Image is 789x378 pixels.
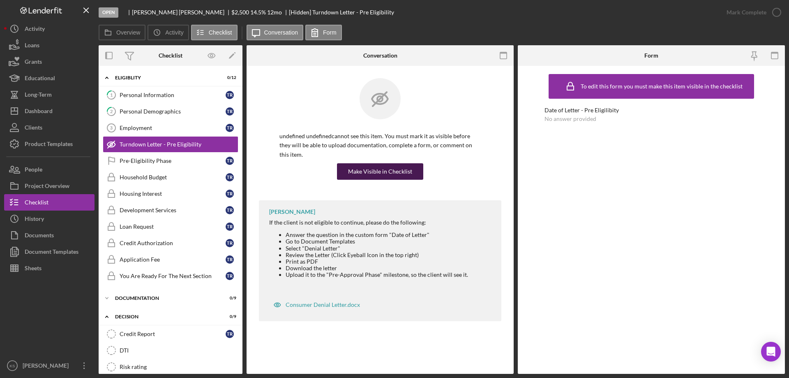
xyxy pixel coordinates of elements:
[4,37,95,53] a: Loans
[305,25,342,40] button: Form
[323,29,337,36] label: Form
[120,256,226,263] div: Application Fee
[25,86,52,105] div: Long-Term
[120,364,238,370] div: Risk rating
[269,219,468,226] div: If the client is not eligible to continue, please do the following:
[115,296,216,301] div: Documentation
[286,245,468,252] li: Select "Denial Letter"
[286,238,468,245] li: Go to Document Templates
[348,163,412,180] div: Make Visible in Checklist
[120,92,226,98] div: Personal Information
[120,331,226,337] div: Credit Report
[226,91,234,99] div: T R
[226,173,234,181] div: T R
[25,227,54,246] div: Documents
[25,178,69,196] div: Project Overview
[269,297,364,313] button: Consumer Denial Letter.docx
[4,227,95,243] button: Documents
[103,342,238,359] a: DTI
[221,296,236,301] div: 0 / 9
[120,108,226,115] div: Personal Demographics
[221,314,236,319] div: 0 / 9
[4,260,95,276] button: Sheets
[120,207,226,213] div: Development Services
[4,86,95,103] a: Long-Term
[544,116,596,122] div: No answer provided
[103,120,238,136] a: 3EmploymentTR
[25,260,42,278] div: Sheets
[286,252,468,258] li: Review the Letter (Click Eyeball Icon in the top right)
[120,158,226,164] div: Pre-Eligibility Phase
[289,9,394,16] div: [Hidden] Turndown Letter - Pre Eligibility
[4,103,95,119] a: Dashboard
[4,119,95,136] button: Clients
[99,7,118,18] div: Open
[4,194,95,211] a: Checklist
[120,240,226,246] div: Credit Authorization
[4,21,95,37] a: Activity
[191,25,238,40] button: Checklist
[25,37,39,56] div: Loans
[226,330,234,338] div: T R
[103,169,238,186] a: Household BudgetTR
[103,218,238,235] a: Loan RequestTR
[103,186,238,202] a: Housing InterestTR
[120,273,226,279] div: You Are Ready For The Next Section
[4,53,95,70] button: Grants
[103,202,238,218] a: Development ServicesTR
[226,272,234,280] div: T R
[644,52,658,59] div: Form
[25,119,42,138] div: Clients
[10,364,15,368] text: KS
[25,136,73,154] div: Product Templates
[120,190,226,197] div: Housing Interest
[221,75,236,80] div: 0 / 12
[727,4,766,21] div: Mark Complete
[116,29,140,36] label: Overview
[226,206,234,214] div: T R
[99,25,145,40] button: Overview
[103,103,238,120] a: 2Personal DemographicsTR
[267,9,282,16] div: 12 mo
[286,265,468,271] li: Download the letter
[209,29,232,36] label: Checklist
[25,161,42,180] div: People
[115,314,216,319] div: Decision
[4,136,95,152] button: Product Templates
[226,107,234,116] div: T R
[25,243,78,262] div: Document Templates
[103,359,238,375] a: Risk rating
[4,211,95,227] a: History
[226,239,234,247] div: T R
[103,153,238,169] a: Pre-Eligibility PhaseTR
[4,357,95,374] button: KS[PERSON_NAME]
[286,301,360,308] div: Consumer Denial Letter.docx
[279,132,481,159] p: undefined undefined cannot see this item. You must mark it as visible before they will be able to...
[120,125,226,131] div: Employment
[132,9,231,16] div: [PERSON_NAME] [PERSON_NAME]
[4,70,95,86] button: Educational
[4,243,95,260] button: Document Templates
[226,223,234,231] div: T R
[337,163,423,180] button: Make Visible in Checklist
[264,29,298,36] label: Conversation
[581,83,743,90] div: To edit this form you must make this item visible in the checklist
[4,161,95,178] button: People
[286,232,468,238] li: Answer the question in the custom form "Date of Letter"
[115,75,216,80] div: Eligiblity
[103,326,238,342] a: Credit ReportTR
[120,223,226,230] div: Loan Request
[363,52,397,59] div: Conversation
[4,178,95,194] button: Project Overview
[148,25,189,40] button: Activity
[110,109,113,114] tspan: 2
[761,342,781,362] div: Open Intercom Messenger
[165,29,183,36] label: Activity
